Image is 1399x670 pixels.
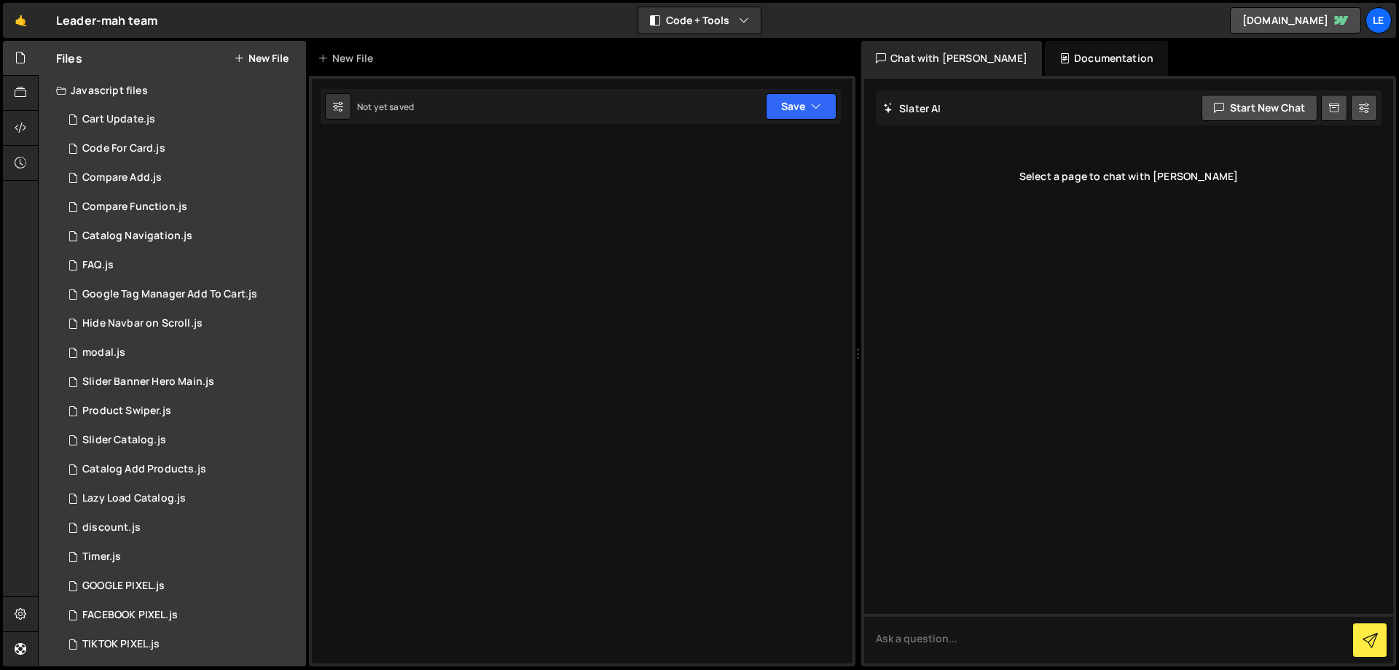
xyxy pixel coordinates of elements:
div: Javascript files [39,76,306,105]
div: Not yet saved [357,101,414,113]
div: Code For Card.js [82,142,165,155]
div: 16298/45048.js [56,572,306,601]
div: modal.js [82,346,125,359]
div: 16298/44469.js [56,280,306,309]
div: 16298/44402.js [56,309,306,338]
div: FACEBOOK PIXEL.js [82,609,178,622]
div: Google Tag Manager Add To Cart.js [82,288,257,301]
div: 16298/44400.js [56,542,306,572]
div: 16298/44855.js [56,222,306,251]
div: Slider Banner Hero Main.js [82,375,214,389]
div: Catalog Add Products.js [82,463,206,476]
div: discount.js [82,521,141,534]
a: 🤙 [3,3,39,38]
div: Documentation [1045,41,1168,76]
div: 16298/44405.js [56,397,306,426]
button: Start new chat [1202,95,1317,121]
a: Le [1365,7,1392,34]
div: 16298/44463.js [56,251,306,280]
div: 16298/45049.js [56,630,306,659]
div: Chat with [PERSON_NAME] [861,41,1042,76]
div: TIKTOK PIXEL.js [82,638,160,651]
div: Lazy Load Catalog.js [82,492,186,505]
div: 16298/45047.js [56,601,306,630]
a: [DOMAIN_NAME] [1230,7,1361,34]
div: 16298/44467.js [56,105,306,134]
div: FAQ.js [82,259,114,272]
button: Save [766,93,836,120]
div: 16298/44845.js [56,455,306,484]
div: Leader-mah team [56,12,157,29]
div: Timer.js [82,550,121,564]
button: Code + Tools [638,7,761,34]
h2: Files [56,50,82,66]
div: New File [318,51,379,66]
div: 16298/44879.js [56,134,306,163]
div: Compare Function.js [82,200,187,214]
div: 16298/44466.js [56,513,306,542]
div: GOOGLE PIXEL.js [82,580,165,593]
div: 16298/45065.js [56,192,306,222]
div: 16298/44976.js [56,338,306,367]
div: Product Swiper.js [82,405,171,418]
div: 16298/44406.js [56,484,306,513]
button: New File [234,52,289,64]
div: Hide Navbar on Scroll.js [82,317,203,330]
div: Catalog Navigation.js [82,230,192,243]
div: Compare Add.js [82,171,162,184]
h2: Slater AI [883,101,941,115]
div: 16298/44401.js [56,367,306,397]
div: 16298/44828.js [56,426,306,455]
div: Slider Catalog.js [82,434,166,447]
div: 16298/45098.js [56,163,306,192]
div: Cart Update.js [82,113,155,126]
